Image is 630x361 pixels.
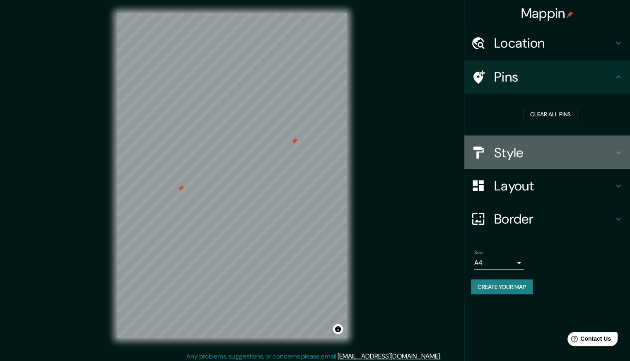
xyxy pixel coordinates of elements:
button: Clear all pins [524,107,577,122]
h4: Location [494,35,613,51]
a: [EMAIL_ADDRESS][DOMAIN_NAME] [338,352,440,361]
h4: Style [494,144,613,161]
button: Toggle attribution [333,324,343,334]
img: pin-icon.png [567,11,573,18]
h4: Pins [494,69,613,85]
label: Size [474,249,483,256]
div: Pins [464,60,630,94]
h4: Layout [494,178,613,194]
iframe: Help widget launcher [556,329,621,352]
button: Create your map [471,279,533,295]
div: Style [464,136,630,169]
canvas: Map [117,13,347,338]
div: Border [464,202,630,236]
h4: Mappin [521,5,574,22]
div: A4 [474,256,524,270]
div: Location [464,26,630,60]
div: Layout [464,169,630,202]
h4: Border [494,211,613,227]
